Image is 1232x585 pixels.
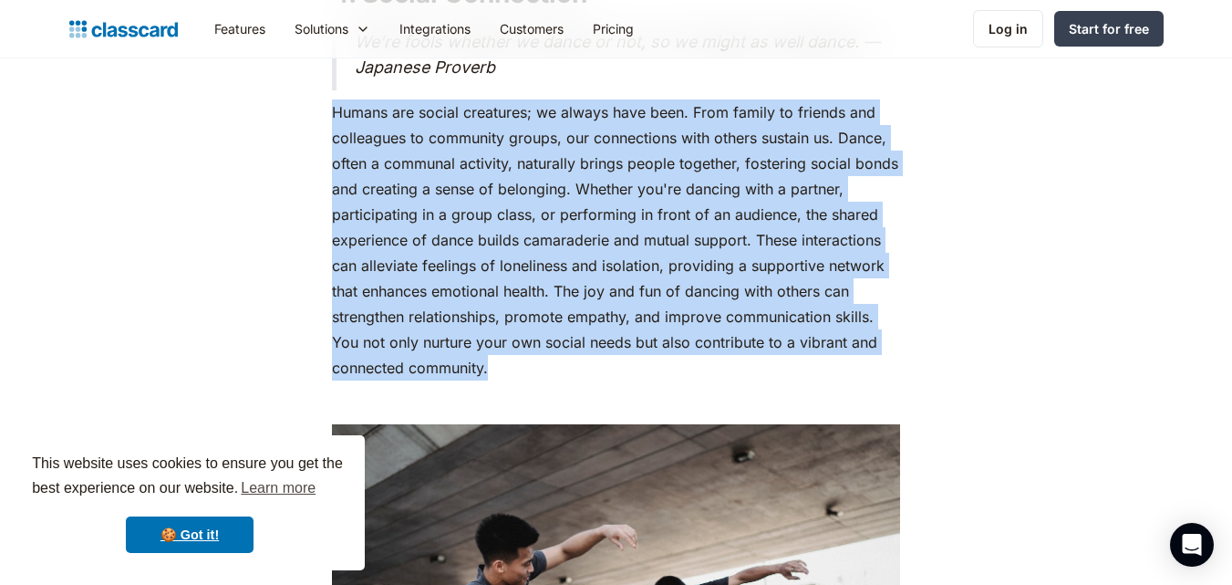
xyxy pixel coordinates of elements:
div: Solutions [280,8,385,49]
a: Log in [973,10,1043,47]
span: This website uses cookies to ensure you get the best experience on our website. [32,453,347,502]
a: Pricing [578,8,648,49]
div: Log in [989,19,1028,38]
a: dismiss cookie message [126,517,254,553]
div: Solutions [295,19,348,38]
a: Start for free [1054,11,1164,47]
a: Customers [485,8,578,49]
a: learn more about cookies [238,475,318,502]
p: ‍ [332,390,900,415]
a: Features [200,8,280,49]
div: Open Intercom Messenger [1170,523,1214,567]
div: cookieconsent [15,435,365,570]
p: Humans are social creatures; we always have been. From family to friends and colleagues to commun... [332,99,900,381]
a: Integrations [385,8,485,49]
div: Start for free [1069,19,1149,38]
a: home [69,16,178,42]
